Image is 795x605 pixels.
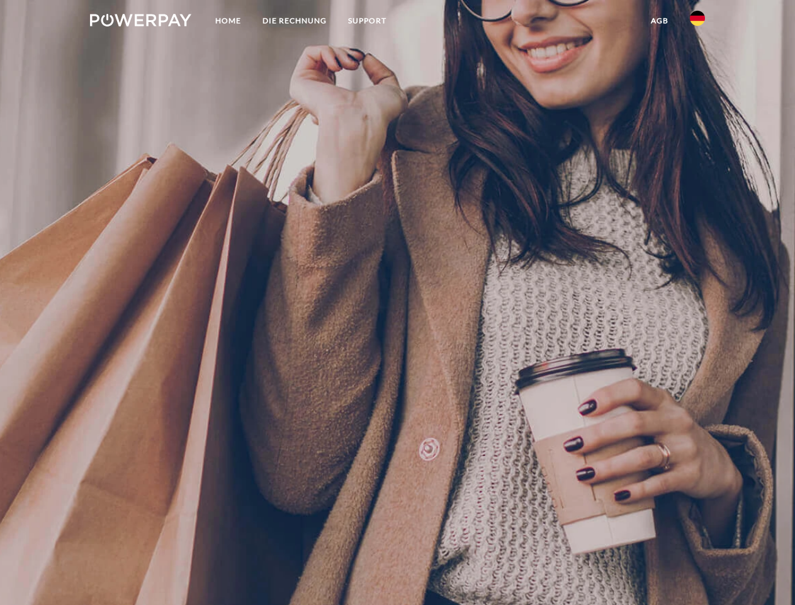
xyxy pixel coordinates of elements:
[690,11,705,26] img: de
[252,9,337,32] a: DIE RECHNUNG
[90,14,191,26] img: logo-powerpay-white.svg
[337,9,397,32] a: SUPPORT
[205,9,252,32] a: Home
[640,9,679,32] a: agb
